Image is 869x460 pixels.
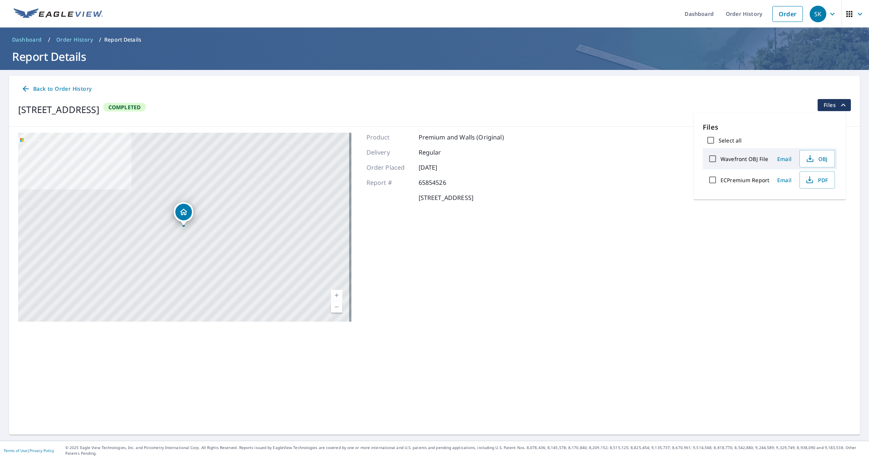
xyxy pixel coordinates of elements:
[9,34,860,46] nav: breadcrumb
[48,35,50,44] li: /
[419,178,464,187] p: 65854526
[772,6,803,22] a: Order
[53,34,96,46] a: Order History
[419,133,504,142] p: Premium and Walls (Original)
[772,153,796,165] button: Email
[804,175,829,184] span: PDF
[18,82,94,96] a: Back to Order History
[419,163,464,172] p: [DATE]
[817,99,851,111] button: filesDropdownBtn-65854526
[366,148,412,157] p: Delivery
[799,171,835,189] button: PDF
[14,8,103,20] img: EV Logo
[366,133,412,142] p: Product
[9,49,860,64] h1: Report Details
[104,104,145,111] span: Completed
[104,36,141,43] p: Report Details
[366,178,412,187] p: Report #
[29,448,54,453] a: Privacy Policy
[56,36,93,43] span: Order History
[799,150,835,167] button: OBJ
[824,101,848,110] span: Files
[719,137,742,144] label: Select all
[721,177,769,184] label: ECPremium Report
[18,103,99,116] div: [STREET_ADDRESS]
[4,448,27,453] a: Terms of Use
[775,155,793,163] span: Email
[721,155,768,163] label: Wavefront OBJ File
[9,34,45,46] a: Dashboard
[703,122,837,132] p: Files
[4,448,54,453] p: |
[99,35,101,44] li: /
[12,36,42,43] span: Dashboard
[419,148,464,157] p: Regular
[331,290,342,301] a: Current Level 17, Zoom In
[366,163,412,172] p: Order Placed
[21,84,91,94] span: Back to Order History
[174,202,193,226] div: Dropped pin, building 1, Residential property, 6512 82nd Ave Kenosha, WI 53142
[419,193,473,202] p: [STREET_ADDRESS]
[65,445,865,456] p: © 2025 Eagle View Technologies, Inc. and Pictometry International Corp. All Rights Reserved. Repo...
[775,177,793,184] span: Email
[804,154,829,163] span: OBJ
[331,301,342,313] a: Current Level 17, Zoom Out
[810,6,826,22] div: SK
[772,174,796,186] button: Email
